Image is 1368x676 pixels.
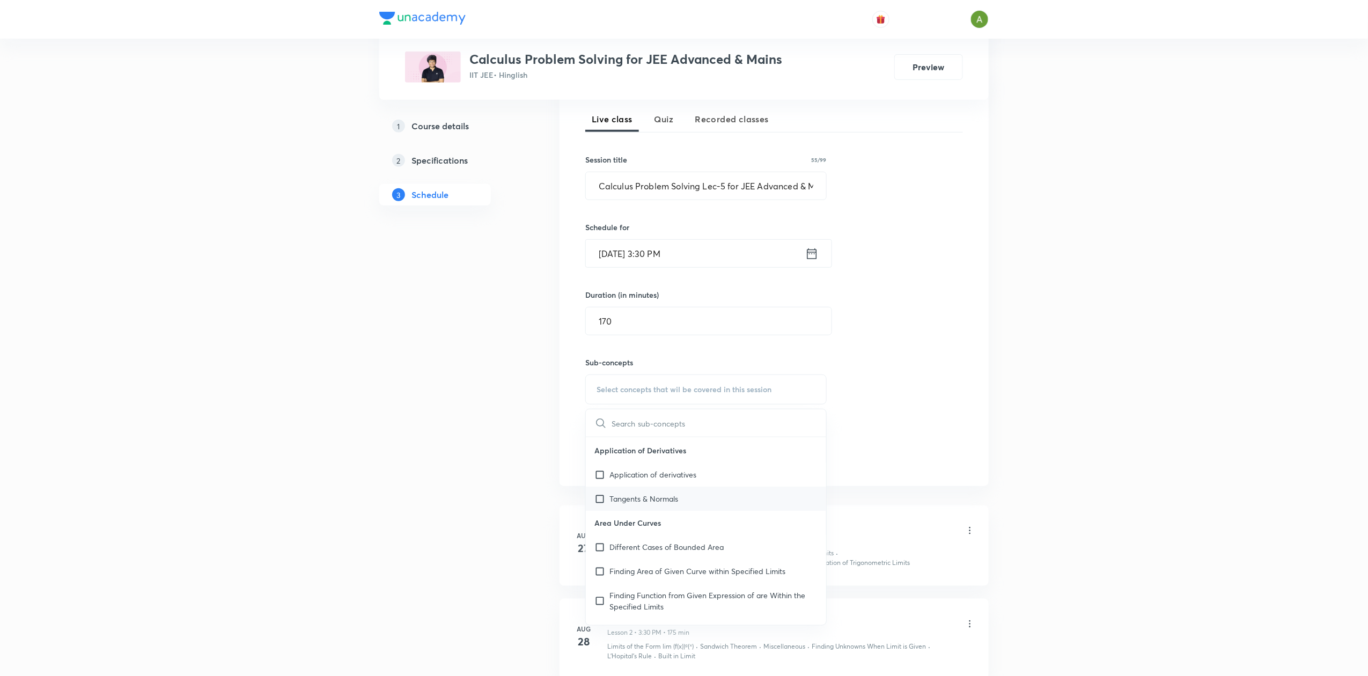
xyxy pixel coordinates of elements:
[695,113,769,126] span: Recorded classes
[405,52,461,83] img: FB4C5AF8-24EB-46DC-8721-E2D1BBCB0060_plus.png
[573,624,594,634] h6: Aug
[609,565,785,577] p: Finding Area of Given Curve within Specified Limits
[700,642,757,651] p: Sandwich Theorem
[392,188,405,201] p: 3
[586,511,826,535] p: Area Under Curves
[609,469,696,480] p: Application of derivatives
[609,493,678,504] p: Tangents & Normals
[763,642,805,651] p: Miscellaneous
[586,172,826,200] input: A great title is short, clear and descriptive
[586,307,832,335] input: 170
[379,150,525,171] a: 2Specifications
[812,157,827,163] p: 55/99
[379,115,525,137] a: 1Course details
[810,558,910,568] p: Evaluation of Trigonometric Limits
[585,154,627,165] h6: Session title
[970,10,989,28] img: Ajay A
[573,531,594,540] h6: Aug
[607,628,689,637] p: Lesson 2 • 3:30 PM • 175 min
[654,651,656,661] div: ·
[392,154,405,167] p: 2
[379,12,466,27] a: Company Logo
[807,642,810,651] div: ·
[836,548,838,558] div: ·
[411,188,448,201] h5: Schedule
[586,438,826,462] p: Application of Derivatives
[597,385,771,394] span: Select concepts that wil be covered in this session
[812,642,926,651] p: Finding Unknowns When Limit is Given
[612,409,826,437] input: Search sub-concepts
[585,289,659,300] h6: Duration (in minutes)
[573,540,594,556] h4: 27
[392,120,405,133] p: 1
[585,357,827,368] h6: Sub-concepts
[607,651,652,661] p: L'Hopital's Rule
[592,113,632,126] span: Live class
[607,642,694,651] p: Limits of the Form lim (f(x))ᵍ(ˣ)
[894,54,963,80] button: Preview
[609,590,818,612] p: Finding Function from Given Expression of are Within the Specified Limits
[654,113,674,126] span: Quiz
[469,52,782,67] h3: Calculus Problem Solving for JEE Advanced & Mains
[609,541,724,553] p: Different Cases of Bounded Area
[696,642,698,651] div: ·
[411,154,468,167] h5: Specifications
[469,69,782,80] p: IIT JEE • Hinglish
[928,642,930,651] div: ·
[876,14,886,24] img: avatar
[585,222,827,233] h6: Schedule for
[573,634,594,650] h4: 28
[379,12,466,25] img: Company Logo
[411,120,469,133] h5: Course details
[872,11,889,28] button: avatar
[759,642,761,651] div: ·
[658,651,695,661] p: Built in Limit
